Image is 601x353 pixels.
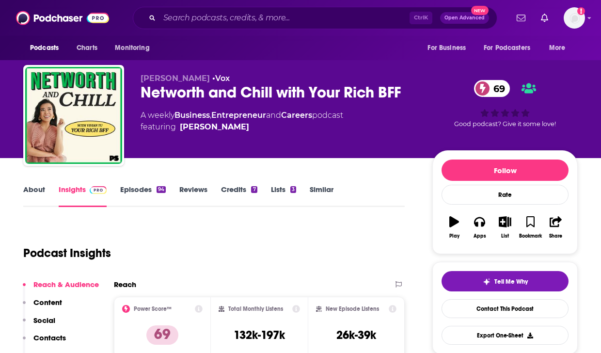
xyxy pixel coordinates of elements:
span: Open Advanced [444,16,485,20]
div: Rate [442,185,569,205]
span: and [266,111,281,120]
a: Contact This Podcast [442,299,569,318]
div: 3 [290,186,296,193]
button: Reach & Audience [23,280,99,298]
a: Show notifications dropdown [537,10,552,26]
button: Open AdvancedNew [440,12,489,24]
a: Episodes94 [120,185,166,207]
span: For Podcasters [484,41,530,55]
div: 7 [251,186,257,193]
svg: Add a profile image [577,7,585,15]
p: Contacts [33,333,66,342]
span: • [212,74,230,83]
div: Share [549,233,562,239]
span: Charts [77,41,97,55]
h3: 26k-39k [336,328,376,342]
h2: Reach [114,280,136,289]
button: Play [442,210,467,245]
span: [PERSON_NAME] [141,74,210,83]
input: Search podcasts, credits, & more... [159,10,410,26]
button: open menu [477,39,544,57]
span: Good podcast? Give it some love! [454,120,556,128]
p: Content [33,298,62,307]
span: Tell Me Why [494,278,528,286]
span: featuring [141,121,343,133]
h1: Podcast Insights [23,246,111,260]
span: 69 [484,80,510,97]
button: Bookmark [518,210,543,245]
img: Networth and Chill with Your Rich BFF [25,67,122,164]
div: 69Good podcast? Give it some love! [432,74,578,134]
button: List [492,210,518,245]
a: Lists3 [271,185,296,207]
a: 69 [474,80,510,97]
button: Contacts [23,333,66,351]
span: For Business [427,41,466,55]
button: Export One-Sheet [442,326,569,345]
button: open menu [421,39,478,57]
h2: Power Score™ [134,305,172,312]
p: Social [33,316,55,325]
h3: 132k-197k [234,328,285,342]
a: Vivian Tu [180,121,249,133]
img: User Profile [564,7,585,29]
a: Careers [281,111,312,120]
div: Play [449,233,459,239]
a: Show notifications dropdown [513,10,529,26]
a: InsightsPodchaser Pro [59,185,107,207]
div: Search podcasts, credits, & more... [133,7,497,29]
button: Social [23,316,55,334]
img: Podchaser Pro [90,186,107,194]
div: List [501,233,509,239]
p: Reach & Audience [33,280,99,289]
button: Share [543,210,569,245]
button: open menu [542,39,578,57]
a: Business [174,111,210,120]
button: Content [23,298,62,316]
button: Apps [467,210,492,245]
a: Credits7 [221,185,257,207]
img: tell me why sparkle [483,278,490,286]
a: Vox [215,74,230,83]
button: Show profile menu [564,7,585,29]
button: tell me why sparkleTell Me Why [442,271,569,291]
button: Follow [442,160,569,181]
span: More [549,41,566,55]
div: Bookmark [519,233,542,239]
span: New [471,6,489,15]
div: A weekly podcast [141,110,343,133]
p: 69 [146,325,178,345]
a: About [23,185,45,207]
span: Ctrl K [410,12,432,24]
button: open menu [23,39,71,57]
span: Podcasts [30,41,59,55]
button: open menu [108,39,162,57]
a: Similar [310,185,333,207]
span: Monitoring [115,41,149,55]
h2: Total Monthly Listens [228,305,283,312]
h2: New Episode Listens [326,305,379,312]
a: Charts [70,39,103,57]
a: Entrepreneur [211,111,266,120]
div: 94 [157,186,166,193]
span: , [210,111,211,120]
a: Reviews [179,185,207,207]
img: Podchaser - Follow, Share and Rate Podcasts [16,9,109,27]
span: Logged in as BKusilek [564,7,585,29]
div: Apps [474,233,486,239]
